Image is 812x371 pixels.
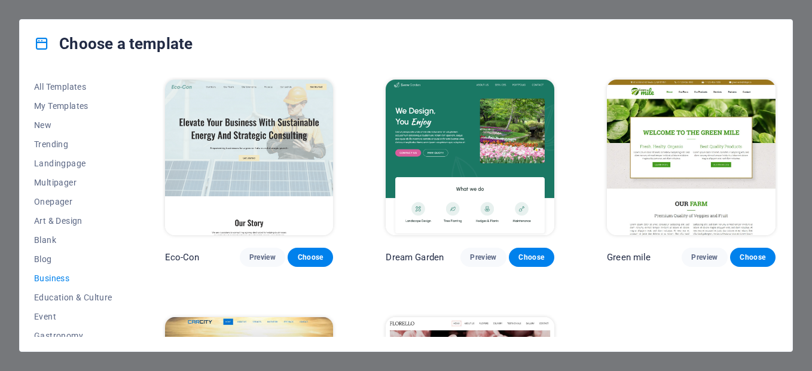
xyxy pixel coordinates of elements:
[34,216,112,226] span: Art & Design
[240,248,285,267] button: Preview
[249,253,276,262] span: Preview
[165,251,200,263] p: Eco-Con
[691,253,718,262] span: Preview
[460,248,506,267] button: Preview
[740,253,766,262] span: Choose
[34,250,112,269] button: Blog
[34,178,112,187] span: Multipager
[34,115,112,135] button: New
[34,77,112,96] button: All Templates
[34,154,112,173] button: Landingpage
[34,288,112,307] button: Education & Culture
[165,80,334,235] img: Eco-Con
[34,273,112,283] span: Business
[34,82,112,92] span: All Templates
[34,159,112,168] span: Landingpage
[386,251,444,263] p: Dream Garden
[34,34,193,53] h4: Choose a template
[607,80,776,235] img: Green mile
[34,211,112,230] button: Art & Design
[682,248,727,267] button: Preview
[34,120,112,130] span: New
[297,253,323,262] span: Choose
[34,331,112,340] span: Gastronomy
[607,251,651,263] p: Green mile
[518,253,545,262] span: Choose
[34,101,112,111] span: My Templates
[34,307,112,326] button: Event
[34,135,112,154] button: Trending
[34,312,112,321] span: Event
[470,253,496,262] span: Preview
[34,139,112,149] span: Trending
[34,197,112,206] span: Onepager
[34,254,112,264] span: Blog
[34,235,112,245] span: Blank
[34,293,112,302] span: Education & Culture
[509,248,554,267] button: Choose
[34,326,112,345] button: Gastronomy
[288,248,333,267] button: Choose
[730,248,776,267] button: Choose
[34,230,112,250] button: Blank
[34,269,112,288] button: Business
[34,96,112,115] button: My Templates
[386,80,554,235] img: Dream Garden
[34,192,112,211] button: Onepager
[34,173,112,192] button: Multipager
